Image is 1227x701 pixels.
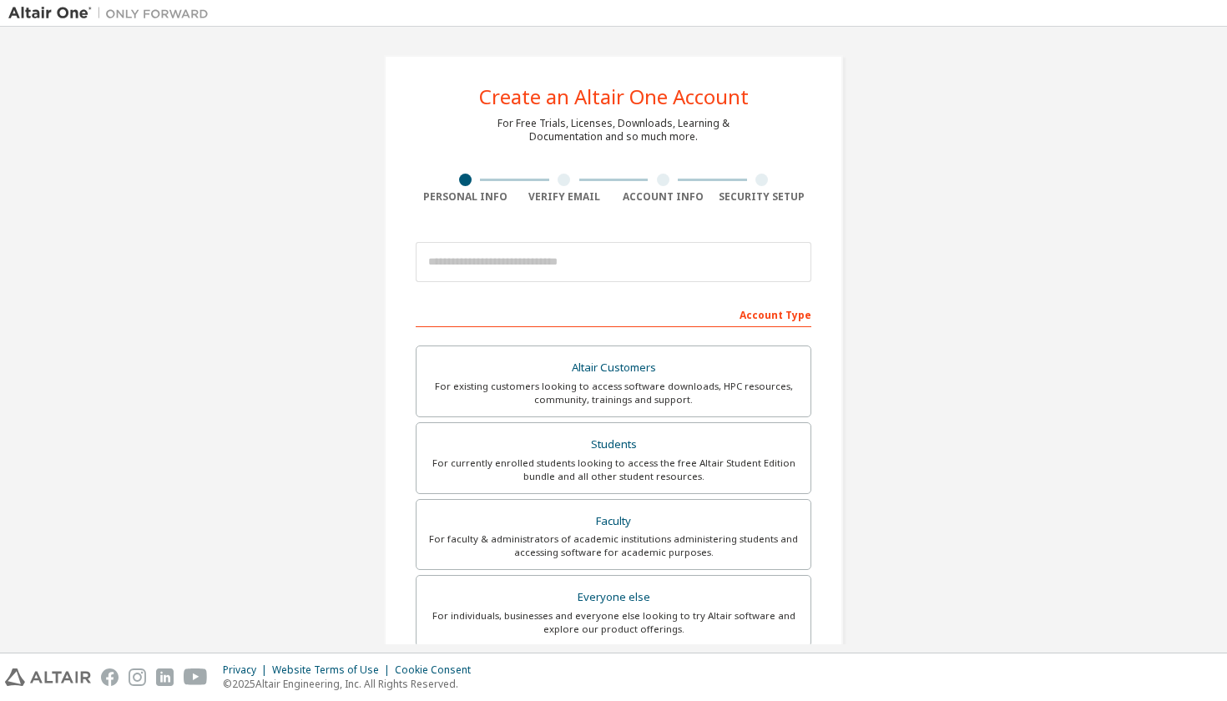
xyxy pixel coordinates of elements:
[613,190,713,204] div: Account Info
[713,190,812,204] div: Security Setup
[416,300,811,327] div: Account Type
[223,663,272,677] div: Privacy
[427,609,800,636] div: For individuals, businesses and everyone else looking to try Altair software and explore our prod...
[497,117,730,144] div: For Free Trials, Licenses, Downloads, Learning & Documentation and so much more.
[156,668,174,686] img: linkedin.svg
[479,87,749,107] div: Create an Altair One Account
[395,663,481,677] div: Cookie Consent
[515,190,614,204] div: Verify Email
[427,380,800,406] div: For existing customers looking to access software downloads, HPC resources, community, trainings ...
[223,677,481,691] p: © 2025 Altair Engineering, Inc. All Rights Reserved.
[8,5,217,22] img: Altair One
[427,532,800,559] div: For faculty & administrators of academic institutions administering students and accessing softwa...
[101,668,119,686] img: facebook.svg
[184,668,208,686] img: youtube.svg
[427,510,800,533] div: Faculty
[427,433,800,456] div: Students
[5,668,91,686] img: altair_logo.svg
[427,456,800,483] div: For currently enrolled students looking to access the free Altair Student Edition bundle and all ...
[129,668,146,686] img: instagram.svg
[427,356,800,380] div: Altair Customers
[272,663,395,677] div: Website Terms of Use
[427,586,800,609] div: Everyone else
[416,190,515,204] div: Personal Info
